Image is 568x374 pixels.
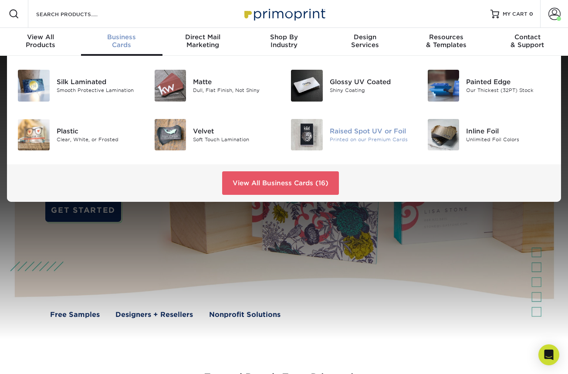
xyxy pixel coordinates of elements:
a: DesignServices [325,28,406,56]
input: SEARCH PRODUCTS..... [35,9,120,19]
img: Painted Edge Business Cards [428,70,460,102]
div: Our Thickest (32PT) Stock [466,87,551,94]
a: Direct MailMarketing [162,28,243,56]
img: Silk Laminated Business Cards [18,70,50,102]
a: Contact& Support [487,28,568,56]
div: & Templates [406,33,487,49]
div: & Support [487,33,568,49]
img: Raised Spot UV or Foil Business Cards [291,119,323,151]
div: Silk Laminated [57,77,141,87]
div: Matte [193,77,277,87]
span: 0 [529,11,533,17]
div: Glossy UV Coated [330,77,414,87]
img: Plastic Business Cards [18,119,50,151]
a: Glossy UV Coated Business Cards Glossy UV Coated Shiny Coating [291,66,414,105]
div: Velvet [193,126,277,136]
img: Matte Business Cards [155,70,186,102]
div: Unlimited Foil Colors [466,136,551,143]
a: Shop ByIndustry [243,28,325,56]
a: Raised Spot UV or Foil Business Cards Raised Spot UV or Foil Printed on our Premium Cards [291,116,414,154]
img: Inline Foil Business Cards [428,119,460,151]
span: Direct Mail [162,33,243,41]
div: Printed on our Premium Cards [330,136,414,143]
div: Marketing [162,33,243,49]
div: Open Intercom Messenger [538,344,559,365]
span: Business [81,33,162,41]
div: Raised Spot UV or Foil [330,126,414,136]
iframe: Google Customer Reviews [2,347,74,371]
img: Velvet Business Cards [155,119,186,151]
span: Shop By [243,33,325,41]
div: Soft Touch Lamination [193,136,277,143]
a: Plastic Business Cards Plastic Clear, White, or Frosted [17,116,141,154]
div: Industry [243,33,325,49]
a: Inline Foil Business Cards Inline Foil Unlimited Foil Colors [427,116,551,154]
div: Plastic [57,126,141,136]
span: Design [325,33,406,41]
span: Contact [487,33,568,41]
img: Glossy UV Coated Business Cards [291,70,323,102]
div: Cards [81,33,162,49]
div: Clear, White, or Frosted [57,136,141,143]
div: Painted Edge [466,77,551,87]
a: Silk Laminated Business Cards Silk Laminated Smooth Protective Lamination [17,66,141,105]
span: MY CART [503,10,527,18]
span: Resources [406,33,487,41]
a: Velvet Business Cards Velvet Soft Touch Lamination [154,116,278,154]
a: View All Business Cards (16) [222,171,339,195]
div: Shiny Coating [330,87,414,94]
a: Painted Edge Business Cards Painted Edge Our Thickest (32PT) Stock [427,66,551,105]
a: BusinessCards [81,28,162,56]
div: Inline Foil [466,126,551,136]
a: Resources& Templates [406,28,487,56]
a: Matte Business Cards Matte Dull, Flat Finish, Not Shiny [154,66,278,105]
div: Services [325,33,406,49]
img: Primoprint [240,4,328,23]
div: Smooth Protective Lamination [57,87,141,94]
div: Dull, Flat Finish, Not Shiny [193,87,277,94]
